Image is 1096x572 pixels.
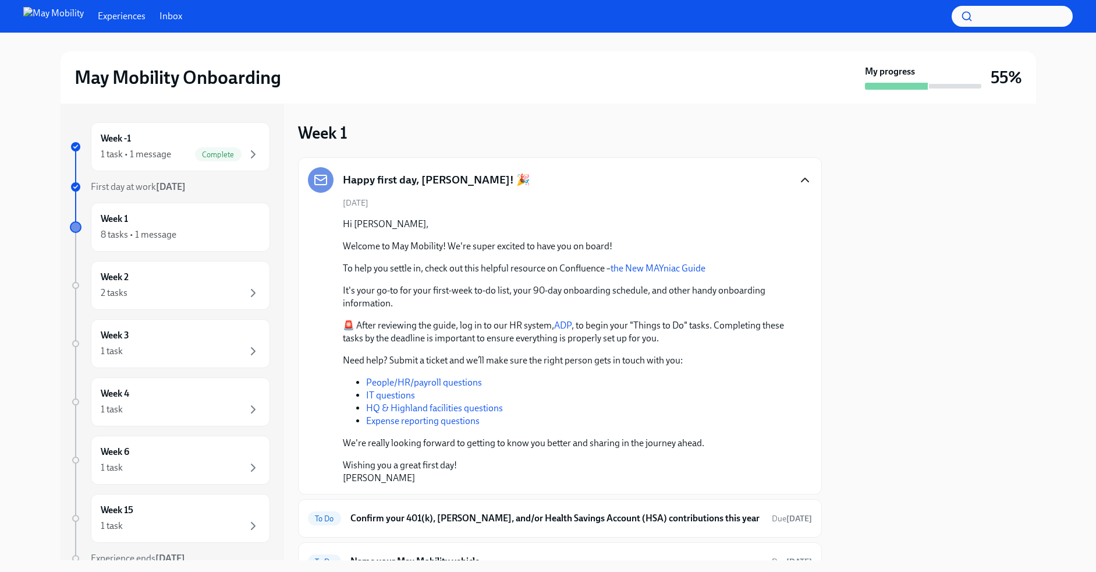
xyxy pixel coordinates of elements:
[155,553,185,564] strong: [DATE]
[786,557,812,567] strong: [DATE]
[772,556,812,567] span: November 9th, 2025 05:00
[343,262,705,275] p: To help you settle in, check out this helpful resource on Confluence –
[343,319,793,345] p: 🚨 After reviewing the guide, log in to our HR system, , to begin your "Things to Do" tasks. Compl...
[343,218,612,231] p: Hi [PERSON_NAME],
[865,65,915,78] strong: My progress
[308,514,341,523] span: To Do
[70,436,270,485] a: Week 61 task
[343,459,793,485] p: Wishing you a great first day! [PERSON_NAME]
[70,261,270,310] a: Week 22 tasks
[343,284,793,310] p: It's your go-to for your first-week to-do list, your 90-day onboarding schedule, and other handy ...
[101,504,133,517] h6: Week 15
[156,181,186,192] strong: [DATE]
[101,213,128,225] h6: Week 1
[772,514,812,524] span: Due
[101,148,171,161] div: 1 task • 1 message
[343,437,793,450] p: We're really looking forward to getting to know you better and sharing in the journey ahead.
[350,555,762,568] h6: Name your May Mobility vehicle
[772,513,812,524] span: October 27th, 2025 06:00
[308,509,812,528] a: To DoConfirm your 401(k), [PERSON_NAME], and/or Health Savings Account (HSA) contributions this y...
[91,553,185,564] span: Experience ends
[101,271,129,284] h6: Week 2
[101,287,127,299] div: 2 tasks
[70,203,270,252] a: Week 18 tasks • 1 message
[611,263,705,274] a: the New MAYniac Guide
[101,403,123,416] div: 1 task
[298,122,347,143] h3: Week 1
[366,402,503,414] a: HQ & Highland facilities questions
[101,228,176,241] div: 8 tasks • 1 message
[70,319,270,368] a: Week 31 task
[772,557,812,567] span: Due
[70,377,270,426] a: Week 41 task
[991,67,1022,88] h3: 55%
[308,552,812,571] a: To DoName your May Mobility vehicleDue[DATE]
[554,320,572,331] a: ADP
[308,557,341,566] span: To Do
[159,10,182,23] a: Inbox
[101,345,123,358] div: 1 task
[70,494,270,543] a: Week 151 task
[91,181,186,192] span: First day at work
[23,7,84,26] img: May Mobility
[101,520,123,532] div: 1 task
[70,181,270,193] a: First day at work[DATE]
[366,377,482,388] a: People/HR/payroll questions
[101,132,131,145] h6: Week -1
[366,415,480,426] a: Expense reporting questions
[786,514,812,524] strong: [DATE]
[101,446,129,458] h6: Week 6
[101,329,129,342] h6: Week 3
[195,150,242,159] span: Complete
[98,10,146,23] a: Experiences
[350,512,762,525] h6: Confirm your 401(k), [PERSON_NAME], and/or Health Savings Account (HSA) contributions this year
[75,66,281,89] h2: May Mobility Onboarding
[70,122,270,171] a: Week -11 task • 1 messageComplete
[343,354,793,367] p: Need help? Submit a ticket and we’ll make sure the right person gets in touch with you:
[101,461,123,474] div: 1 task
[366,390,415,401] a: IT questions
[343,172,530,188] h5: Happy first day, [PERSON_NAME]! 🎉
[343,240,612,253] p: Welcome to May Mobility! We're super excited to have you on board!
[101,387,129,400] h6: Week 4
[343,197,368,209] span: [DATE]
